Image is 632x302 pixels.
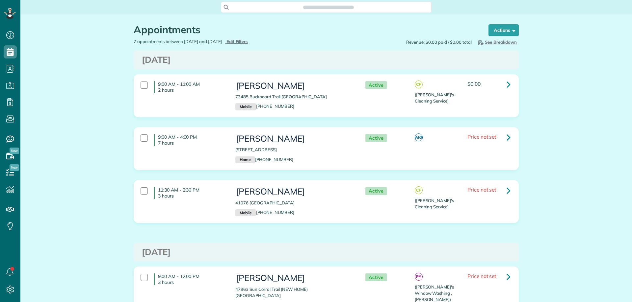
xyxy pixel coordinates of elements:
[310,4,347,11] span: Search ZenMaid…
[467,133,496,140] span: Price not set
[467,273,496,279] span: Price not set
[415,284,454,302] span: ([PERSON_NAME]'s Window Washing , [PERSON_NAME])
[415,273,423,281] span: PY
[154,134,225,146] h4: 9:00 AM - 4:00 PM
[415,92,454,104] span: ([PERSON_NAME]'s Cleaning Service)
[235,134,352,144] h3: [PERSON_NAME]
[235,147,352,153] p: [STREET_ADDRESS]
[154,81,225,93] h4: 9:00 AM - 11:00 AM
[134,24,476,35] h1: Appointments
[477,39,517,45] span: See Breakdown
[226,39,248,44] span: Edit Filters
[10,164,19,171] span: New
[235,156,255,164] small: Home
[415,81,423,88] span: CF
[129,38,326,45] div: 7 appointments between [DATE] and [DATE]
[235,209,256,217] small: Mobile
[406,39,472,45] span: Revenue: $0.00 paid / $0.00 total
[365,273,387,282] span: Active
[235,81,352,91] h3: [PERSON_NAME]
[154,273,225,285] h4: 9:00 AM - 12:00 PM
[488,24,519,36] button: Actions
[415,198,454,209] span: ([PERSON_NAME]'s Cleaning Service)
[235,103,256,110] small: Mobile
[154,187,225,199] h4: 11:30 AM - 2:30 PM
[365,187,387,195] span: Active
[365,81,387,89] span: Active
[235,200,352,206] p: 41076 [GEOGRAPHIC_DATA]
[225,39,248,44] a: Edit Filters
[235,104,294,109] a: Mobile[PHONE_NUMBER]
[467,186,496,193] span: Price not set
[365,134,387,142] span: Active
[475,38,519,46] button: See Breakdown
[235,286,352,299] p: 47963 Sun Corral Trail (NEW HOME) [GEOGRAPHIC_DATA]
[158,140,225,146] p: 7 hours
[415,133,423,141] span: AR6
[235,187,352,197] h3: [PERSON_NAME]
[142,55,511,65] h3: [DATE]
[235,210,294,215] a: Mobile[PHONE_NUMBER]
[158,279,225,285] p: 3 hours
[158,87,225,93] p: 2 hours
[235,273,352,283] h3: [PERSON_NAME]
[467,81,481,87] span: $0.00
[10,148,19,154] span: New
[142,247,511,257] h3: [DATE]
[158,193,225,199] p: 3 hours
[235,94,352,100] p: 73485 Buckboard Trail [GEOGRAPHIC_DATA]
[235,157,293,162] a: Home[PHONE_NUMBER]
[415,186,423,194] span: CF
